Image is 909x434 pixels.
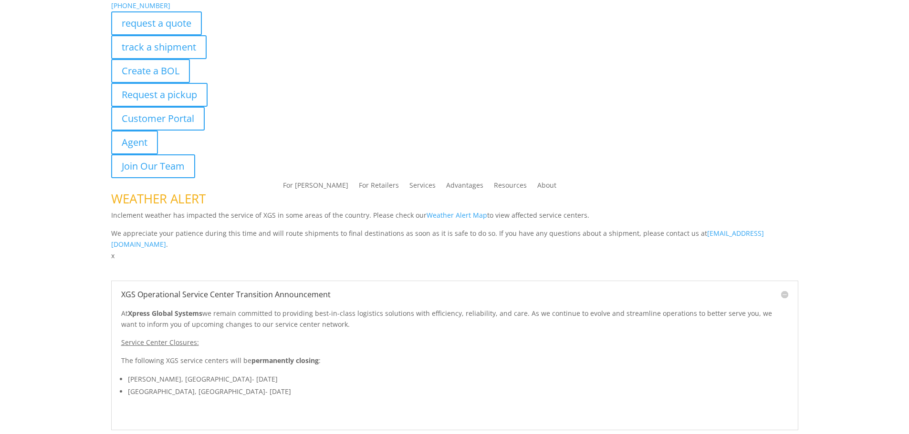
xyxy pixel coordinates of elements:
[128,385,788,398] li: [GEOGRAPHIC_DATA], [GEOGRAPHIC_DATA]- [DATE]
[446,182,483,192] a: Advantages
[111,190,206,207] span: WEATHER ALERT
[409,182,436,192] a: Services
[537,182,556,192] a: About
[121,355,788,373] p: The following XGS service centers will be :
[359,182,399,192] a: For Retailers
[111,59,190,83] a: Create a BOL
[111,131,158,154] a: Agent
[128,309,202,318] strong: Xpress Global Systems
[111,11,202,35] a: request a quote
[111,107,205,131] a: Customer Portal
[121,338,199,347] u: Service Center Closures:
[111,250,798,262] p: x
[283,182,348,192] a: For [PERSON_NAME]
[128,373,788,385] li: [PERSON_NAME], [GEOGRAPHIC_DATA]- [DATE]
[111,154,195,178] a: Join Our Team
[427,211,487,220] a: Weather Alert Map
[494,182,527,192] a: Resources
[121,291,788,298] h5: XGS Operational Service Center Transition Announcement
[111,228,798,251] p: We appreciate your patience during this time and will route shipments to final destinations as so...
[111,1,170,10] a: [PHONE_NUMBER]
[111,210,798,228] p: Inclement weather has impacted the service of XGS in some areas of the country. Please check our ...
[251,356,319,365] strong: permanently closing
[121,308,788,337] p: At we remain committed to providing best-in-class logistics solutions with efficiency, reliabilit...
[111,83,208,107] a: Request a pickup
[111,35,207,59] a: track a shipment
